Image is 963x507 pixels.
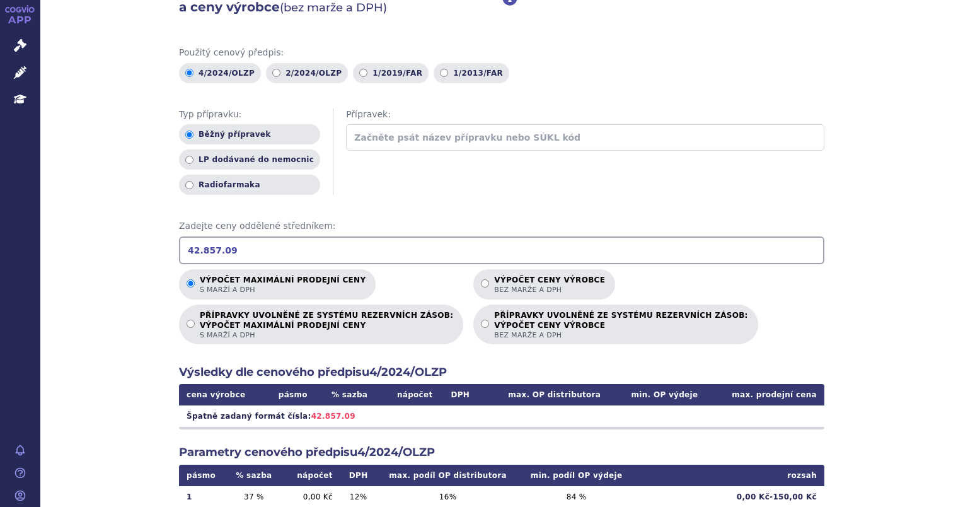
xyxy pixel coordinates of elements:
input: 1/2019/FAR [359,69,367,77]
th: pásmo [267,384,319,405]
span: bez marže a DPH [494,330,747,340]
label: 4/2024/OLZP [179,63,261,83]
th: DPH [340,465,377,486]
input: Zadejte ceny oddělené středníkem [179,236,824,264]
th: max. OP distributora [480,384,608,405]
input: 2/2024/OLZP [272,69,280,77]
label: LP dodávané do nemocnic [179,149,320,170]
label: 1/2019/FAR [353,63,429,83]
input: 4/2024/OLZP [185,69,193,77]
span: Typ přípravku: [179,108,320,121]
input: PŘÍPRAVKY UVOLNĚNÉ ZE SYSTÉMU REZERVNÍCH ZÁSOB:VÝPOČET MAXIMÁLNÍ PRODEJNÍ CENYs marží a DPH [187,320,195,328]
span: Zadejte ceny oddělené středníkem: [179,220,824,233]
p: Výpočet ceny výrobce [494,276,605,294]
input: LP dodávané do nemocnic [185,156,193,164]
th: nápočet [281,465,340,486]
th: max. podíl OP distributora [376,465,519,486]
th: nápočet [380,384,441,405]
p: PŘÍPRAVKY UVOLNĚNÉ ZE SYSTÉMU REZERVNÍCH ZÁSOB: [200,311,453,340]
span: Přípravek: [346,108,824,121]
h2: Výsledky dle cenového předpisu 4/2024/OLZP [179,364,824,380]
th: % sazba [319,384,379,405]
input: Výpočet ceny výrobcebez marže a DPH [481,279,489,288]
input: PŘÍPRAVKY UVOLNĚNÉ ZE SYSTÉMU REZERVNÍCH ZÁSOB:VÝPOČET CENY VÝROBCEbez marže a DPH [481,320,489,328]
span: Použitý cenový předpis: [179,47,824,59]
span: s marží a DPH [200,285,366,294]
label: Běžný přípravek [179,124,320,144]
th: cena výrobce [179,384,267,405]
span: bez marže a DPH [494,285,605,294]
input: Výpočet maximální prodejní cenys marží a DPH [187,279,195,288]
input: Začněte psát název přípravku nebo SÚKL kód [346,124,824,151]
label: 2/2024/OLZP [266,63,348,83]
th: pásmo [179,465,226,486]
span: s marží a DPH [200,330,453,340]
span: 42.857.09 [311,412,355,421]
th: min. podíl OP výdeje [519,465,634,486]
span: (bez marže a DPH) [280,1,387,15]
input: 1/2013/FAR [440,69,448,77]
label: Radiofarmaka [179,175,320,195]
p: Výpočet maximální prodejní ceny [200,276,366,294]
input: Běžný přípravek [185,131,193,139]
input: Radiofarmaka [185,181,193,189]
td: Špatně zadaný formát čísla: [179,405,824,427]
strong: VÝPOČET CENY VÝROBCE [494,320,747,330]
th: min. OP výdeje [608,384,705,405]
label: 1/2013/FAR [434,63,509,83]
th: max. prodejní cena [705,384,824,405]
p: PŘÍPRAVKY UVOLNĚNÉ ZE SYSTÉMU REZERVNÍCH ZÁSOB: [494,311,747,340]
th: rozsah [634,465,824,486]
h2: Parametry cenového předpisu 4/2024/OLZP [179,445,824,460]
th: DPH [441,384,481,405]
th: % sazba [226,465,281,486]
strong: VÝPOČET MAXIMÁLNÍ PRODEJNÍ CENY [200,320,453,330]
